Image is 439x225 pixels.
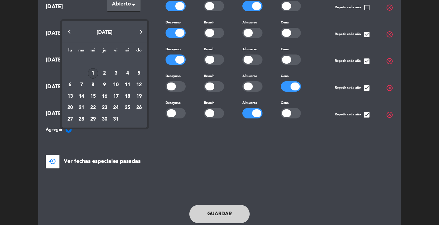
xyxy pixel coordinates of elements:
[87,114,99,125] td: 29 de octubre de 2025
[76,80,87,90] div: 7
[87,47,99,56] th: miércoles
[64,114,76,125] td: 27 de octubre de 2025
[64,79,76,91] td: 6 de octubre de 2025
[99,68,110,79] td: 2 de octubre de 2025
[63,26,75,38] button: Previous month
[134,68,144,79] div: 5
[122,68,133,79] div: 4
[133,91,145,102] td: 19 de octubre de 2025
[88,68,98,79] div: 1
[64,102,76,114] td: 20 de octubre de 2025
[122,103,133,113] div: 25
[133,68,145,79] td: 5 de octubre de 2025
[99,114,110,125] td: 30 de octubre de 2025
[64,91,76,102] td: 13 de octubre de 2025
[76,102,87,114] td: 21 de octubre de 2025
[76,79,87,91] td: 7 de octubre de 2025
[65,80,75,90] div: 6
[76,91,87,102] td: 14 de octubre de 2025
[63,27,146,38] button: Choose month and year
[122,102,133,114] td: 25 de octubre de 2025
[88,91,98,102] div: 15
[134,91,144,102] div: 19
[135,26,147,38] button: Next month
[76,91,87,102] div: 14
[110,91,122,102] td: 17 de octubre de 2025
[111,91,121,102] div: 17
[87,91,99,102] td: 15 de octubre de 2025
[99,47,110,56] th: jueves
[97,30,112,35] span: [DATE]
[122,79,133,91] td: 11 de octubre de 2025
[99,91,110,102] div: 16
[99,80,110,90] div: 9
[122,68,133,79] td: 4 de octubre de 2025
[133,47,145,56] th: domingo
[99,91,110,102] td: 16 de octubre de 2025
[76,103,87,113] div: 21
[64,47,76,56] th: lunes
[122,47,133,56] th: sábado
[87,102,99,114] td: 22 de octubre de 2025
[110,47,122,56] th: viernes
[64,56,145,68] td: OCT.
[134,80,144,90] div: 12
[133,79,145,91] td: 12 de octubre de 2025
[134,103,144,113] div: 26
[111,68,121,79] div: 3
[65,91,75,102] div: 13
[111,114,121,125] div: 31
[111,103,121,113] div: 24
[99,68,110,79] div: 2
[99,79,110,91] td: 9 de octubre de 2025
[88,114,98,125] div: 29
[99,114,110,125] div: 30
[88,80,98,90] div: 8
[99,102,110,114] td: 23 de octubre de 2025
[65,103,75,113] div: 20
[110,68,122,79] td: 3 de octubre de 2025
[76,114,87,125] td: 28 de octubre de 2025
[110,79,122,91] td: 10 de octubre de 2025
[122,91,133,102] div: 18
[99,103,110,113] div: 23
[87,79,99,91] td: 8 de octubre de 2025
[76,47,87,56] th: martes
[122,80,133,90] div: 11
[88,103,98,113] div: 22
[110,102,122,114] td: 24 de octubre de 2025
[111,80,121,90] div: 10
[110,114,122,125] td: 31 de octubre de 2025
[76,114,87,125] div: 28
[87,68,99,79] td: 1 de octubre de 2025
[133,102,145,114] td: 26 de octubre de 2025
[122,91,133,102] td: 18 de octubre de 2025
[65,114,75,125] div: 27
